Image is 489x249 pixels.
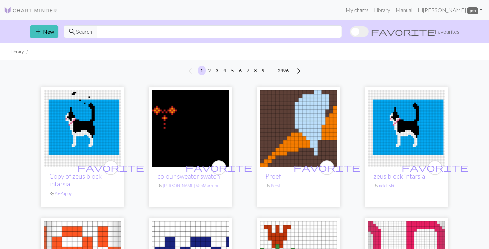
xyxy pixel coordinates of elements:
button: favourite [103,160,118,175]
button: favourite [428,160,442,175]
a: AlePappy [55,191,72,196]
img: Proef [260,90,337,167]
i: favourite [294,161,360,174]
img: Logo [4,6,57,14]
img: zeus block intarsia [44,90,121,167]
span: favorite [402,162,468,173]
span: favorite [77,162,144,173]
a: colour sweater swatch [152,125,229,131]
a: Beryl [271,183,280,188]
a: Proef [260,125,337,131]
a: zeus block intarsia [368,125,445,131]
button: 9 [259,66,267,75]
button: favourite [211,160,226,175]
span: search [68,27,76,36]
a: Proef [266,172,281,180]
span: pro [467,7,478,14]
button: 1 [198,66,206,75]
a: My charts [343,3,371,17]
img: colour sweater swatch [152,90,229,167]
button: New [30,25,58,38]
button: 3 [213,66,221,75]
i: favourite [185,161,252,174]
button: 2496 [275,66,291,75]
p: By [266,183,332,189]
button: 6 [236,66,244,75]
span: Favourites [435,28,459,36]
a: [PERSON_NAME]-VanMarrum [163,183,218,188]
button: favourite [320,160,334,175]
i: favourite [402,161,468,174]
a: Manual [393,3,415,17]
li: Library [11,49,24,55]
span: favorite [185,162,252,173]
button: Next [291,66,304,76]
a: Copy of zeus block intarsia [49,172,102,188]
button: 8 [252,66,260,75]
a: Library [371,3,393,17]
a: noleftski [379,183,394,188]
span: arrow_forward [294,66,302,76]
a: zeus block intarsia [374,172,425,180]
label: Show favourites [350,25,459,38]
button: 4 [221,66,229,75]
a: colour sweater swatch [157,172,220,180]
button: 2 [205,66,213,75]
i: Next [294,67,302,75]
p: By [374,183,440,189]
a: zeus block intarsia [44,125,121,131]
span: favorite [294,162,360,173]
button: 5 [228,66,236,75]
button: 7 [244,66,252,75]
a: Hi[PERSON_NAME] pro [415,3,485,17]
nav: Page navigation [185,66,304,76]
span: favorite [371,27,435,36]
p: By [157,183,223,189]
p: By [49,190,115,197]
span: add [34,27,42,36]
img: zeus block intarsia [368,90,445,167]
i: favourite [77,161,144,174]
span: Search [76,28,92,36]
